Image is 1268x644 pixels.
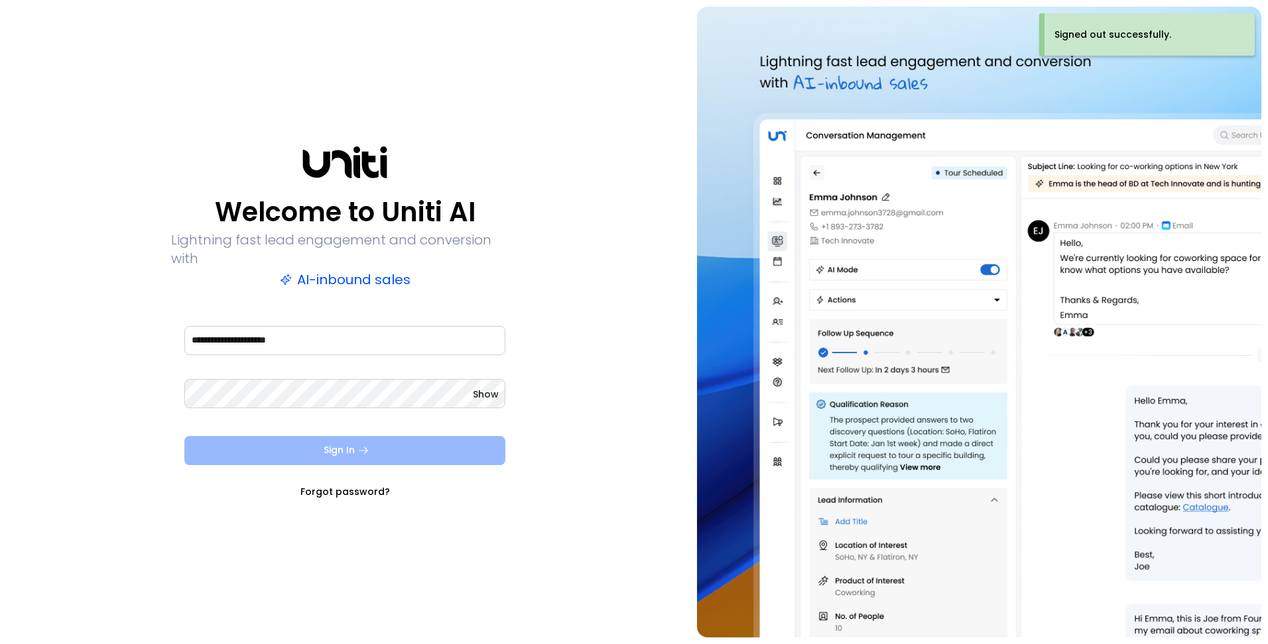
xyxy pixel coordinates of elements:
p: AI-inbound sales [280,270,411,289]
p: Lightning fast lead engagement and conversion with [171,231,519,268]
img: auth-hero.png [697,7,1261,637]
div: Signed out successfully. [1054,28,1171,42]
button: Sign In [184,436,505,465]
a: Forgot password? [300,485,390,498]
button: Show [473,388,499,401]
p: Welcome to Uniti AI [215,196,475,228]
